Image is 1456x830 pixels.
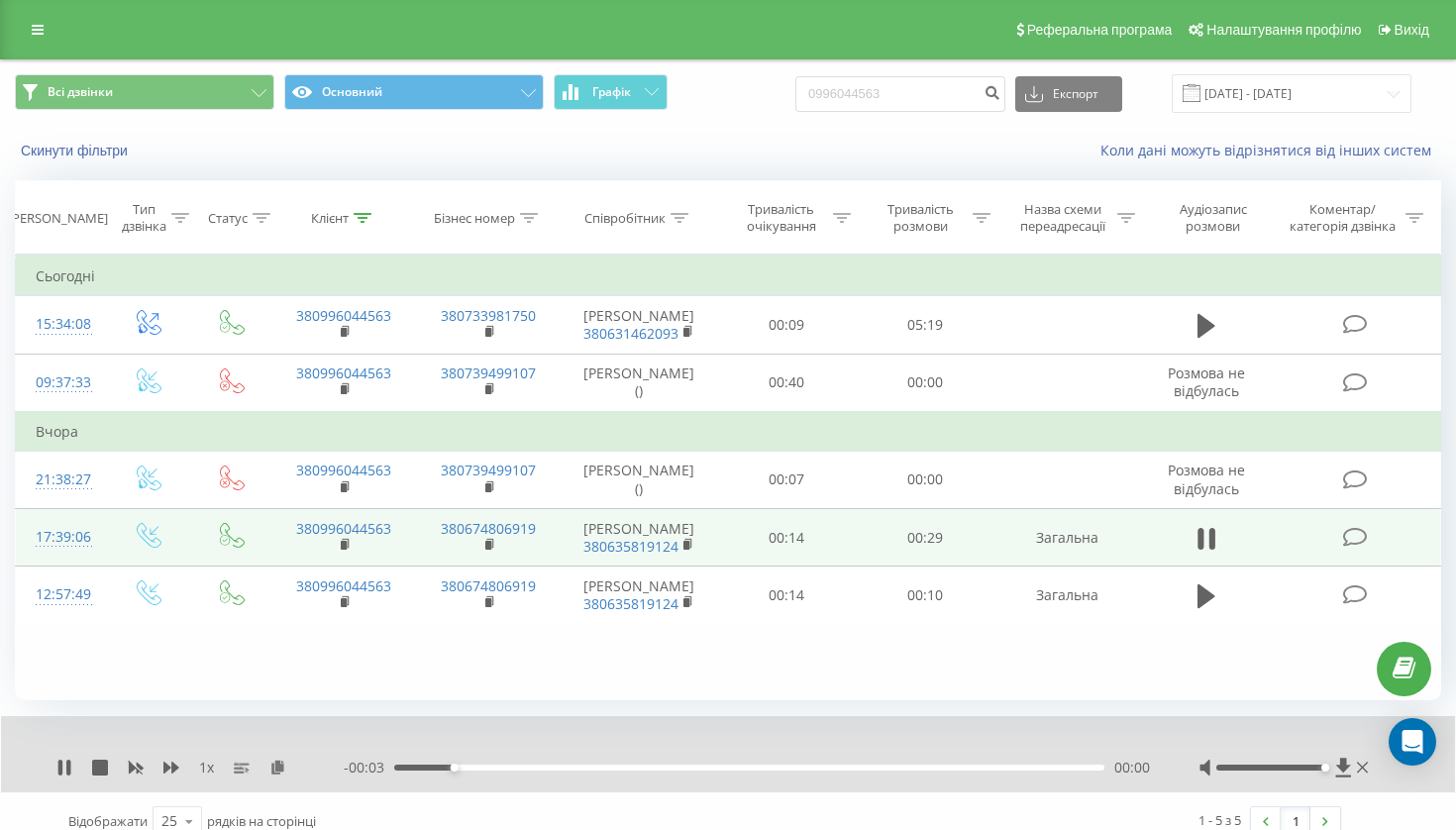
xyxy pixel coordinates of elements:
[296,576,391,595] a: 380996044563
[856,451,994,508] td: 00:00
[199,758,214,778] span: 1 x
[1168,363,1245,400] span: Розмова не відбулась
[561,567,716,624] td: [PERSON_NAME]
[16,412,1441,452] td: Вчора
[441,576,536,595] a: 380674806919
[716,567,855,624] td: 00:14
[16,257,1441,296] td: Сьогодні
[1198,810,1241,830] div: 1 - 5 з 5
[36,518,84,557] div: 17:39:06
[856,509,994,567] td: 00:29
[716,354,855,412] td: 00:40
[1027,22,1173,38] span: Реферальна програма
[874,201,968,235] div: Тривалість розмови
[15,74,274,110] button: Всі дзвінки
[36,363,84,402] div: 09:37:33
[1158,201,1269,235] div: Аудіозапис розмови
[296,363,391,382] a: 380996044563
[1015,76,1122,112] button: Експорт
[1389,718,1436,766] div: Open Intercom Messenger
[296,461,391,479] a: 380996044563
[284,74,544,110] button: Основний
[856,354,994,412] td: 00:00
[208,210,248,227] div: Статус
[48,84,113,100] span: Всі дзвінки
[441,306,536,325] a: 380733981750
[15,142,138,159] button: Скинути фільтри
[344,758,394,778] span: - 00:03
[994,509,1139,567] td: Загальна
[441,461,536,479] a: 380739499107
[36,575,84,614] div: 12:57:49
[1168,461,1245,497] span: Розмова не відбулась
[994,567,1139,624] td: Загальна
[584,210,666,227] div: Співробітник
[441,519,536,538] a: 380674806919
[311,210,349,227] div: Клієнт
[296,306,391,325] a: 380996044563
[296,519,391,538] a: 380996044563
[1285,201,1401,235] div: Коментар/категорія дзвінка
[795,76,1005,112] input: Пошук за номером
[583,324,678,343] a: 380631462093
[1013,201,1112,235] div: Назва схеми переадресації
[68,812,148,830] span: Відображати
[122,201,166,235] div: Тип дзвінка
[207,812,316,830] span: рядків на сторінці
[561,296,716,354] td: [PERSON_NAME]
[856,296,994,354] td: 05:19
[592,85,631,99] span: Графік
[735,201,829,235] div: Тривалість очікування
[554,74,668,110] button: Графік
[434,210,515,227] div: Бізнес номер
[1395,22,1429,38] span: Вихід
[561,509,716,567] td: [PERSON_NAME]
[8,210,108,227] div: [PERSON_NAME]
[451,764,459,772] div: Accessibility label
[441,363,536,382] a: 380739499107
[561,451,716,508] td: [PERSON_NAME] ()
[1114,758,1150,778] span: 00:00
[1321,764,1329,772] div: Accessibility label
[36,305,84,344] div: 15:34:08
[856,567,994,624] td: 00:10
[583,537,678,556] a: 380635819124
[561,354,716,412] td: [PERSON_NAME] ()
[716,451,855,508] td: 00:07
[716,509,855,567] td: 00:14
[1100,141,1441,159] a: Коли дані можуть відрізнятися вiд інших систем
[583,594,678,613] a: 380635819124
[1206,22,1361,38] span: Налаштування профілю
[716,296,855,354] td: 00:09
[36,461,84,499] div: 21:38:27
